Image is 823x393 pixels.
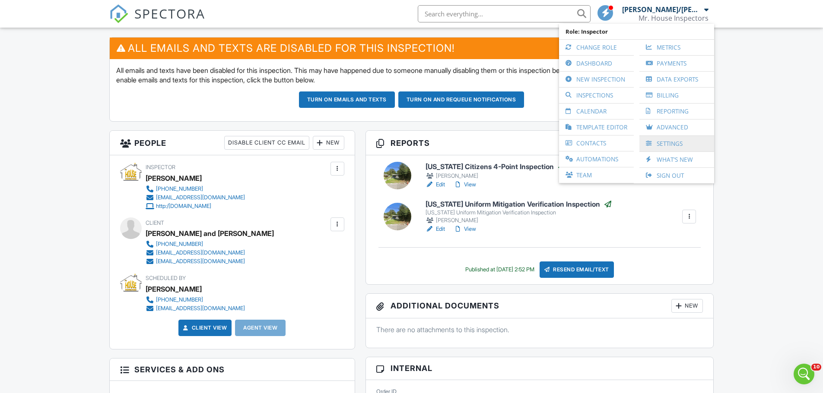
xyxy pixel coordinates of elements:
a: Dashboard [563,56,629,71]
h3: All emails and texts are disabled for this inspection! [110,38,714,59]
h3: Reports [366,131,714,155]
a: [US_STATE] Citizens 4-Point Inspection [PERSON_NAME] [426,163,566,181]
a: Edit [426,225,445,233]
a: Metrics [644,40,710,55]
a: Settings [644,136,710,151]
div: [EMAIL_ADDRESS][DOMAIN_NAME] [156,305,245,312]
span: Client [146,220,164,226]
div: [PHONE_NUMBER] [156,185,203,192]
div: Published at [DATE] 2:52 PM [465,266,534,273]
a: Billing [644,88,710,103]
span: Role: Inspector [563,24,710,39]
a: View [454,225,476,233]
a: Payments [644,56,710,71]
a: [EMAIL_ADDRESS][DOMAIN_NAME] [146,304,245,313]
div: [PERSON_NAME] [426,216,612,225]
p: There are no attachments to this inspection. [376,325,703,334]
div: [EMAIL_ADDRESS][DOMAIN_NAME] [156,249,245,256]
div: New [671,299,703,313]
input: Search everything... [418,5,591,22]
div: Resend Email/Text [540,261,614,278]
a: Advanced [644,119,710,135]
h6: [US_STATE] Citizens 4-Point Inspection [426,163,566,171]
a: Team [563,167,629,183]
a: Change Role [563,40,629,55]
a: Contacts [563,135,629,151]
button: Turn on and Requeue Notifications [398,91,524,108]
a: Sign Out [644,168,710,183]
h6: [US_STATE] Uniform Mitigation Verification Inspection [426,200,612,208]
a: Data Exports [644,72,710,87]
a: Calendar [563,104,629,119]
div: [US_STATE] Uniform Mitigation Verification Inspection [426,209,612,216]
a: [US_STATE] Uniform Mitigation Verification Inspection [US_STATE] Uniform Mitigation Verification ... [426,200,612,225]
a: Client View [181,324,227,332]
a: http:/[DOMAIN_NAME] [146,202,245,211]
h3: People [110,131,355,155]
iframe: Intercom live chat [794,364,814,384]
a: SPECTORA [109,12,205,30]
a: New Inspection [563,72,629,87]
div: [EMAIL_ADDRESS][DOMAIN_NAME] [156,258,245,265]
span: SPECTORA [134,4,205,22]
span: 10 [811,364,821,371]
h3: Additional Documents [366,294,714,318]
div: [PERSON_NAME] [426,172,566,180]
h3: Internal [366,357,714,380]
img: The Best Home Inspection Software - Spectora [109,4,128,23]
div: [PHONE_NUMBER] [156,296,203,303]
div: [PHONE_NUMBER] [156,241,203,248]
a: [EMAIL_ADDRESS][DOMAIN_NAME] [146,193,245,202]
a: Reporting [644,104,710,119]
div: http:/[DOMAIN_NAME] [156,203,211,210]
button: Turn on emails and texts [299,91,395,108]
a: [PHONE_NUMBER] [146,296,245,304]
div: Mr. House Inspectors [639,14,709,22]
a: Template Editor [563,119,629,135]
a: [PHONE_NUMBER] [146,185,245,193]
div: [PERSON_NAME]/[PERSON_NAME] [622,5,702,14]
a: [EMAIL_ADDRESS][DOMAIN_NAME] [146,257,267,266]
a: Edit [426,180,445,189]
div: Disable Client CC Email [224,136,309,150]
span: Inspector [146,164,175,170]
div: [PERSON_NAME] and [PERSON_NAME] [146,227,274,240]
a: View [454,180,476,189]
a: Inspections [563,88,629,103]
a: [EMAIL_ADDRESS][DOMAIN_NAME] [146,248,267,257]
div: [PERSON_NAME] [146,172,202,185]
a: Automations [563,151,629,167]
h3: Services & Add ons [110,358,355,381]
div: [PERSON_NAME] [146,283,202,296]
div: New [313,136,344,150]
span: Scheduled By [146,275,186,281]
p: All emails and texts have been disabled for this inspection. This may have happened due to someon... [116,66,707,85]
a: [PHONE_NUMBER] [146,240,267,248]
div: [EMAIL_ADDRESS][DOMAIN_NAME] [156,194,245,201]
a: What's New [644,152,710,167]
